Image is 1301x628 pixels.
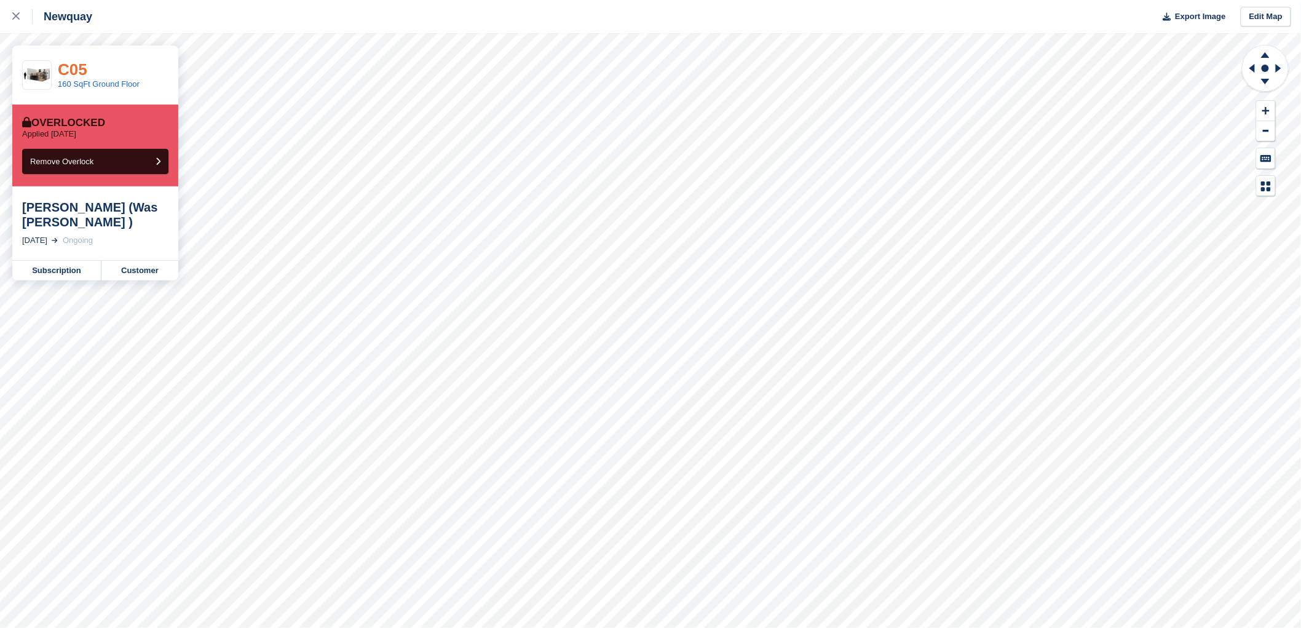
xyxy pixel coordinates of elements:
[12,261,101,280] a: Subscription
[52,238,58,243] img: arrow-right-light-icn-cde0832a797a2874e46488d9cf13f60e5c3a73dbe684e267c42b8395dfbc2abf.svg
[58,79,140,89] a: 160 SqFt Ground Floor
[22,200,168,229] div: [PERSON_NAME] (Was [PERSON_NAME] )
[101,261,178,280] a: Customer
[1257,148,1275,169] button: Keyboard Shortcuts
[1241,7,1291,27] a: Edit Map
[63,234,93,247] div: Ongoing
[1257,101,1275,121] button: Zoom In
[22,117,105,129] div: Overlocked
[1175,10,1225,23] span: Export Image
[1257,121,1275,141] button: Zoom Out
[1156,7,1226,27] button: Export Image
[23,65,51,86] img: 150-sqft-unit.jpg
[22,149,168,174] button: Remove Overlock
[22,234,47,247] div: [DATE]
[58,60,87,79] a: C05
[1257,176,1275,196] button: Map Legend
[30,157,93,166] span: Remove Overlock
[22,129,76,139] p: Applied [DATE]
[33,9,92,24] div: Newquay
